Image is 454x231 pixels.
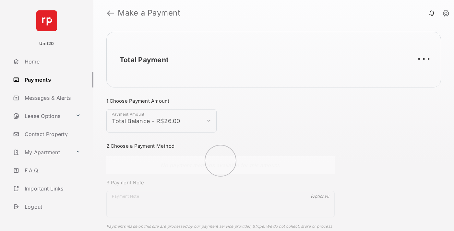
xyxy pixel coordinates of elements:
[10,163,93,178] a: F.A.Q.
[10,54,93,69] a: Home
[10,108,73,124] a: Lease Options
[106,179,335,186] h3: 3. Payment Note
[10,90,93,106] a: Messages & Alerts
[10,126,93,142] a: Contact Property
[10,199,93,214] a: Logout
[10,144,73,160] a: My Apartment
[10,181,83,196] a: Important Links
[106,143,335,149] h3: 2. Choose a Payment Method
[10,72,93,87] a: Payments
[120,56,169,64] h2: Total Payment
[39,40,54,47] p: Unit20
[106,98,335,104] h3: 1. Choose Payment Amount
[36,10,57,31] img: svg+xml;base64,PHN2ZyB4bWxucz0iaHR0cDovL3d3dy53My5vcmcvMjAwMC9zdmciIHdpZHRoPSI2NCIgaGVpZ2h0PSI2NC...
[118,9,180,17] strong: Make a Payment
